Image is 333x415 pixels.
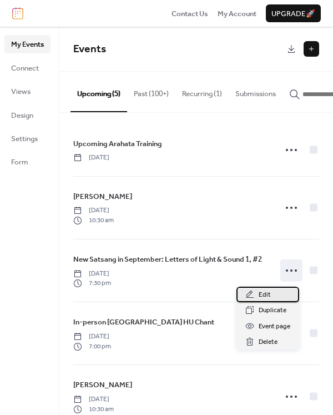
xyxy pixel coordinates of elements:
span: Connect [11,63,39,74]
a: Upcoming Arahata Training [73,138,162,150]
span: [DATE] [73,394,114,404]
a: Views [4,82,51,100]
a: My Account [218,8,256,19]
a: My Events [4,35,51,53]
span: 7:00 pm [73,342,111,352]
a: Design [4,106,51,124]
a: Connect [4,59,51,77]
span: New Satsang in September: Letters of Light & Sound 1, #2 [73,254,262,265]
span: Views [11,86,31,97]
a: Contact Us [171,8,208,19]
span: Delete [259,337,277,348]
span: [DATE] [73,206,114,216]
button: Submissions [229,72,282,111]
span: [DATE] [73,269,111,279]
span: Events [73,39,106,59]
span: My Events [11,39,44,50]
a: [PERSON_NAME] [73,379,132,391]
span: Form [11,157,28,168]
span: [PERSON_NAME] [73,191,132,202]
a: New Satsang in September: Letters of Light & Sound 1, #2 [73,253,262,266]
a: Form [4,153,51,171]
a: In-person [GEOGRAPHIC_DATA] HU Chant [73,316,214,328]
a: Settings [4,129,51,147]
span: [DATE] [73,153,109,163]
button: Upcoming (5) [70,72,127,112]
span: 7:30 pm [73,278,111,288]
span: Upcoming Arahata Training [73,138,162,149]
span: Upgrade 🚀 [271,8,315,19]
span: [DATE] [73,332,111,342]
span: 10:30 am [73,216,114,226]
span: Event page [259,321,290,332]
button: Recurring (1) [175,72,229,111]
button: Past (100+) [127,72,175,111]
img: logo [12,7,23,19]
span: Design [11,110,33,121]
span: Duplicate [259,305,286,316]
span: [PERSON_NAME] [73,379,132,391]
span: Settings [11,133,38,144]
span: Edit [259,289,271,301]
span: 10:30 am [73,404,114,414]
button: Upgrade🚀 [266,4,321,22]
a: [PERSON_NAME] [73,191,132,203]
